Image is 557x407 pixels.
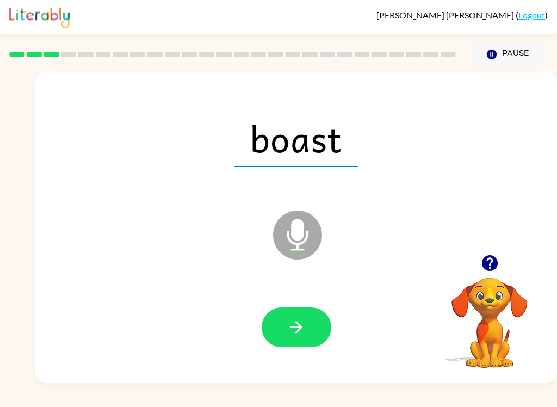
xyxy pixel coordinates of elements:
span: [PERSON_NAME] [PERSON_NAME] [376,10,516,20]
img: Literably [9,4,70,28]
button: Pause [469,42,548,67]
a: Logout [518,10,545,20]
video: Your browser must support playing .mp4 files to use Literably. Please try using another browser. [435,261,544,369]
span: boast [234,110,358,166]
div: ( ) [376,10,548,20]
